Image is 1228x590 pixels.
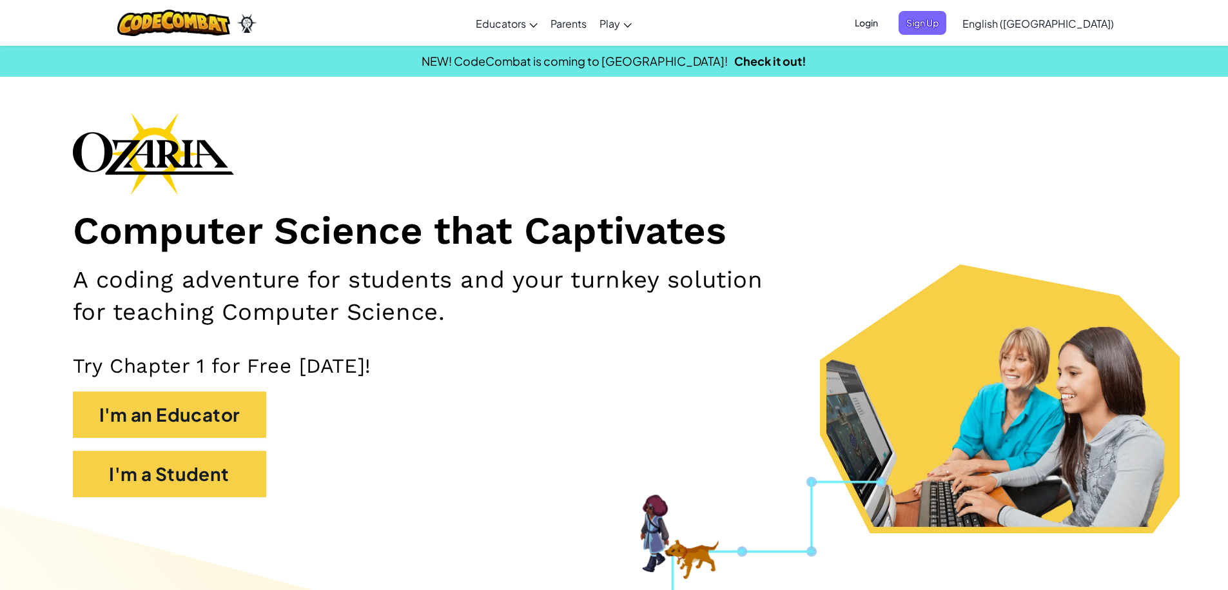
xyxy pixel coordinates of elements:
[599,17,620,30] span: Play
[422,54,728,68] span: NEW! CodeCombat is coming to [GEOGRAPHIC_DATA]!
[73,451,266,497] button: I'm a Student
[237,14,257,33] img: Ozaria
[956,6,1120,41] a: English ([GEOGRAPHIC_DATA])
[73,353,1156,379] p: Try Chapter 1 for Free [DATE]!
[73,208,1156,255] h1: Computer Science that Captivates
[593,6,638,41] a: Play
[117,10,230,36] img: CodeCombat logo
[544,6,593,41] a: Parents
[734,54,806,68] a: Check it out!
[899,11,946,35] button: Sign Up
[469,6,544,41] a: Educators
[962,17,1114,30] span: English ([GEOGRAPHIC_DATA])
[476,17,526,30] span: Educators
[847,11,886,35] button: Login
[73,112,234,195] img: Ozaria branding logo
[73,391,266,438] button: I'm an Educator
[73,264,799,328] h2: A coding adventure for students and your turnkey solution for teaching Computer Science.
